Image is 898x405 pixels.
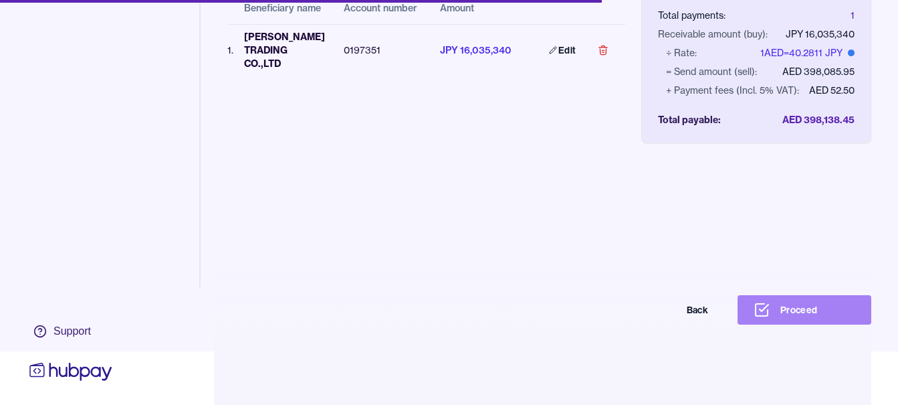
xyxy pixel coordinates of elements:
[666,46,697,60] div: ÷ Rate:
[760,46,855,60] div: 1 AED = 40.2811 JPY
[429,24,522,76] td: JPY 16,035,340
[658,113,721,127] div: Total payable:
[227,24,233,76] td: 1 .
[27,317,115,345] a: Support
[333,24,429,76] td: 0197351
[782,65,855,78] div: AED 398,085.95
[658,27,768,41] div: Receivable amount (buy):
[782,113,855,127] div: AED 398,138.45
[809,84,855,97] div: AED 52.50
[658,9,725,22] div: Total payments:
[590,295,724,325] button: Back
[666,84,799,97] div: + Payment fees (Incl. 5% VAT):
[851,9,855,22] div: 1
[666,65,757,78] div: = Send amount (sell):
[53,324,91,339] div: Support
[233,24,333,76] td: [PERSON_NAME] TRADING CO.,LTD
[786,27,855,41] div: JPY 16,035,340
[533,35,592,65] a: Edit
[738,295,871,325] button: Proceed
